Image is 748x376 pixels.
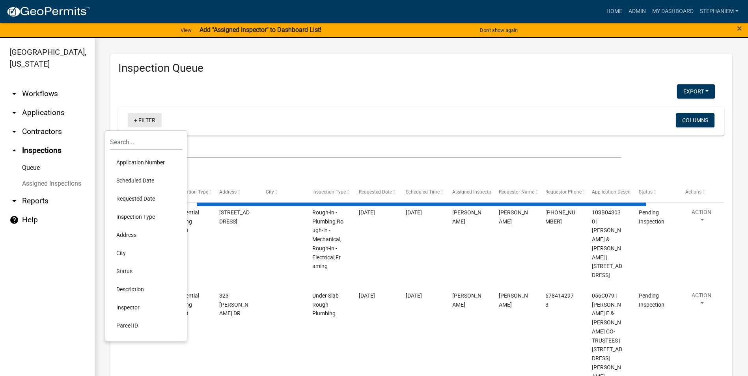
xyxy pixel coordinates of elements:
[639,209,664,225] span: Pending Inspection
[200,26,321,34] strong: Add "Assigned Inspector" to Dashboard List!
[452,209,481,225] span: Michele Rivera
[477,24,521,37] button: Don't show again
[499,292,528,308] span: Chris Evans
[9,127,19,136] i: arrow_drop_down
[110,134,182,150] input: Search...
[685,291,718,311] button: Action
[631,183,677,202] datatable-header-cell: Status
[584,183,631,202] datatable-header-cell: Application Description
[639,189,653,195] span: Status
[685,208,718,228] button: Action
[359,209,375,216] span: 08/14/2025
[359,189,392,195] span: Requested Date
[118,61,724,75] h3: Inspection Queue
[697,4,742,19] a: StephanieM
[406,291,437,300] div: [DATE]
[172,189,208,195] span: Application Type
[677,84,715,99] button: Export
[110,298,182,316] li: Inspector
[312,189,346,195] span: Inspection Type
[9,108,19,117] i: arrow_drop_down
[110,208,182,226] li: Inspection Type
[312,209,343,270] span: Rough-in - Plumbing,Rough-in - Mechanical,Rough-in - Electrical,Framing
[110,316,182,335] li: Parcel ID
[398,183,444,202] datatable-header-cell: Scheduled Time
[305,183,351,202] datatable-header-cell: Inspection Type
[678,183,724,202] datatable-header-cell: Actions
[545,189,582,195] span: Requestor Phone
[676,113,714,127] button: Columns
[499,209,528,225] span: Shane Robbins
[110,153,182,171] li: Application Number
[9,146,19,155] i: arrow_drop_up
[177,24,195,37] a: View
[625,4,649,19] a: Admin
[538,183,584,202] datatable-header-cell: Requestor Phone
[491,183,538,202] datatable-header-cell: Requestor Name
[545,209,575,225] span: 678-409-9037
[603,4,625,19] a: Home
[639,292,664,308] span: Pending Inspection
[219,292,248,317] span: 323 THOMAS DR
[9,196,19,206] i: arrow_drop_down
[312,292,339,317] span: Under Slab Rough Plumbing
[545,292,574,308] span: 6784142973
[499,189,534,195] span: Requestor Name
[9,215,19,225] i: help
[406,189,440,195] span: Scheduled Time
[110,244,182,262] li: City
[128,113,162,127] a: + Filter
[165,183,211,202] datatable-header-cell: Application Type
[110,262,182,280] li: Status
[592,209,622,278] span: 103B043030 | SAVARESE RONALD J & MARY H | 231 Eagles Way
[685,189,701,195] span: Actions
[211,183,258,202] datatable-header-cell: Address
[359,292,375,299] span: 08/14/2025
[266,189,274,195] span: City
[258,183,305,202] datatable-header-cell: City
[9,89,19,99] i: arrow_drop_down
[406,208,437,217] div: [DATE]
[737,24,742,33] button: Close
[110,190,182,208] li: Requested Date
[118,142,621,158] input: Search for inspections
[351,183,398,202] datatable-header-cell: Requested Date
[649,4,697,19] a: My Dashboard
[110,226,182,244] li: Address
[219,189,237,195] span: Address
[445,183,491,202] datatable-header-cell: Assigned Inspector
[110,280,182,298] li: Description
[452,189,493,195] span: Assigned Inspector
[110,171,182,190] li: Scheduled Date
[592,189,642,195] span: Application Description
[452,292,481,308] span: Cedrick Moreland
[737,23,742,34] span: ×
[219,209,250,225] span: 231 EAGLES WAY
